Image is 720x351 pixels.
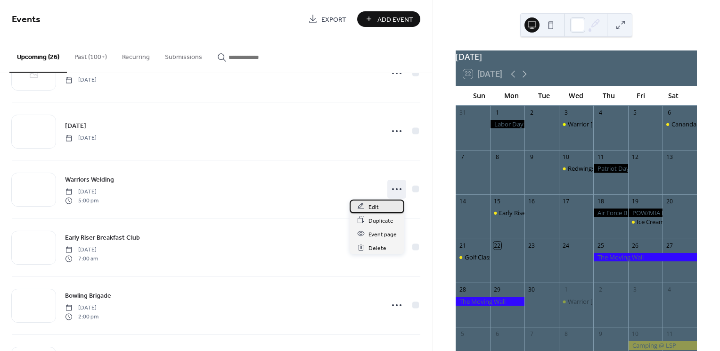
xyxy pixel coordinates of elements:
div: Sun [463,86,496,105]
div: [DATE] [456,50,697,63]
div: 12 [631,153,639,161]
div: Golf Classic 2025 [465,253,513,261]
div: Tue [528,86,560,105]
span: [DATE] [65,246,98,254]
div: 1 [562,286,570,294]
div: Warrior [DATE] Dinner [568,120,630,128]
div: POW/MIA Recognition Day [628,209,663,217]
div: 29 [493,286,501,294]
div: 4 [597,109,605,117]
span: Event page [368,229,397,239]
div: Fri [625,86,657,105]
div: Redwings Game [568,164,613,173]
div: 11 [597,153,605,161]
div: Redwings Game [559,164,593,173]
span: [DATE] [65,188,98,196]
div: 8 [493,153,501,161]
div: 17 [562,197,570,205]
div: Golf Classic 2025 [456,253,490,261]
span: [DATE] [65,76,97,84]
span: Delete [368,243,386,253]
div: 6 [665,109,673,117]
div: 19 [631,197,639,205]
div: Canandaigua Lake Fishing Charter [663,120,697,128]
span: 5:00 pm [65,196,98,205]
div: 2 [528,109,536,117]
button: Add Event [357,11,420,27]
div: Early Riser Breakfast Club [499,209,570,217]
div: 20 [665,197,673,205]
div: Warrior Wednesday Dinner [559,297,593,306]
div: 31 [458,109,466,117]
span: 7:00 am [65,254,98,263]
div: 25 [597,242,605,250]
button: Upcoming (26) [9,38,67,73]
div: 24 [562,242,570,250]
span: Warriors Welding [65,175,114,185]
div: 18 [597,197,605,205]
div: 9 [597,330,605,338]
span: Edit [368,202,379,212]
span: [DATE] [65,304,98,312]
button: Past (100+) [67,38,115,72]
div: Warrior Wednesday Dinner [559,120,593,128]
div: Ice Cream Social [637,217,682,226]
div: 7 [458,153,466,161]
div: 10 [562,153,570,161]
a: [DATE] [65,120,86,131]
div: Thu [592,86,625,105]
span: Export [321,15,346,25]
span: Bowling Brigade [65,291,111,301]
div: Patriot Day [593,164,628,173]
div: 8 [562,330,570,338]
div: 13 [665,153,673,161]
span: Early Riser Breakfast Club [65,233,140,243]
div: 5 [458,330,466,338]
div: Warrior [DATE] Dinner [568,297,630,306]
div: 7 [528,330,536,338]
div: 30 [528,286,536,294]
div: 3 [562,109,570,117]
button: Submissions [157,38,210,72]
div: The Moving Wall [456,297,524,306]
div: 2 [597,286,605,294]
a: Early Riser Breakfast Club [65,232,140,243]
span: Events [12,10,41,29]
div: 14 [458,197,466,205]
div: The Moving Wall [593,253,696,261]
div: 23 [528,242,536,250]
button: Recurring [115,38,157,72]
div: 10 [631,330,639,338]
div: Wed [560,86,593,105]
div: 28 [458,286,466,294]
div: Camping @ LSP [628,341,697,350]
div: 22 [493,242,501,250]
div: 21 [458,242,466,250]
div: 15 [493,197,501,205]
span: [DATE] [65,121,86,131]
div: 26 [631,242,639,250]
div: Mon [495,86,528,105]
div: 5 [631,109,639,117]
div: 1 [493,109,501,117]
a: Bowling Brigade [65,290,111,301]
div: Air Force Birthday [593,209,628,217]
div: Labor Day [490,120,524,128]
div: 16 [528,197,536,205]
span: Duplicate [368,216,393,226]
div: Sat [657,86,689,105]
div: 9 [528,153,536,161]
a: Export [301,11,353,27]
div: 6 [493,330,501,338]
div: Ice Cream Social [628,217,663,226]
div: Early Riser Breakfast Club [490,209,524,217]
div: 3 [631,286,639,294]
div: 27 [665,242,673,250]
a: Warriors Welding [65,174,114,185]
span: Add Event [377,15,413,25]
span: 2:00 pm [65,312,98,321]
span: [DATE] [65,134,97,142]
div: 11 [665,330,673,338]
div: 4 [665,286,673,294]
